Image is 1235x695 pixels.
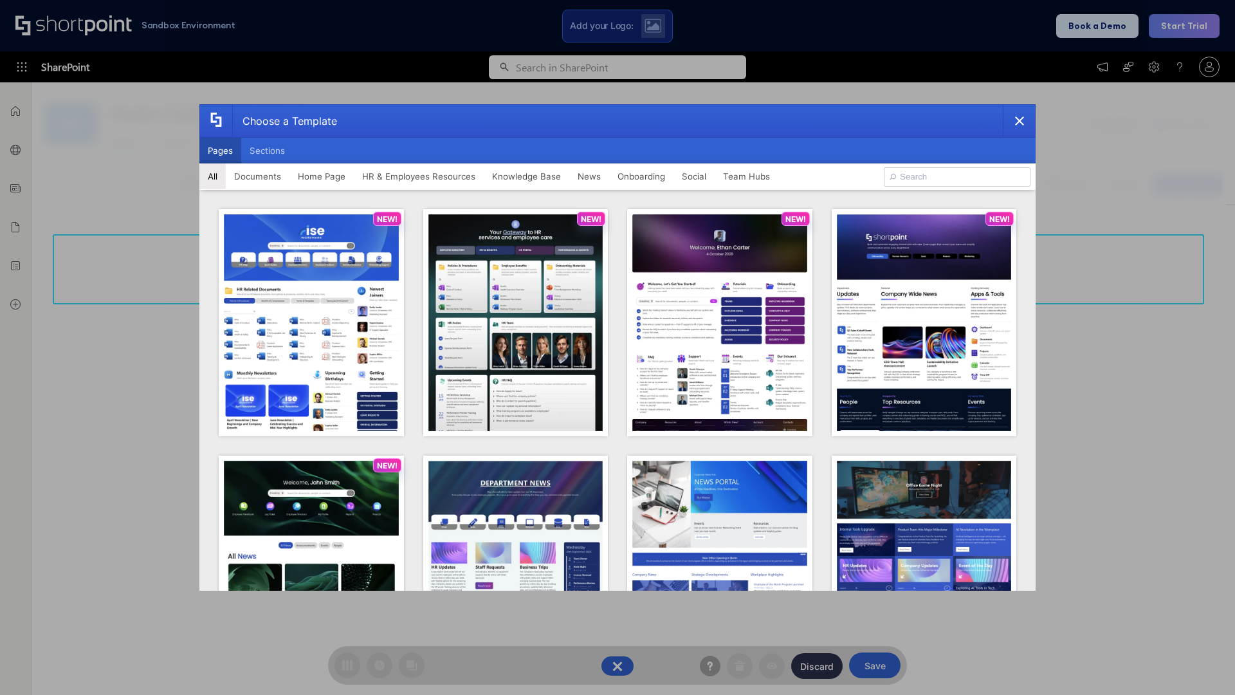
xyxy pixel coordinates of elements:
[989,214,1010,224] p: NEW!
[241,138,293,163] button: Sections
[484,163,569,189] button: Knowledge Base
[354,163,484,189] button: HR & Employees Resources
[884,167,1030,187] input: Search
[715,163,778,189] button: Team Hubs
[199,163,226,189] button: All
[199,104,1036,591] div: template selector
[581,214,601,224] p: NEW!
[673,163,715,189] button: Social
[609,163,673,189] button: Onboarding
[377,214,398,224] p: NEW!
[569,163,609,189] button: News
[289,163,354,189] button: Home Page
[377,461,398,470] p: NEW!
[199,138,241,163] button: Pages
[1171,633,1235,695] iframe: Chat Widget
[232,105,337,137] div: Choose a Template
[226,163,289,189] button: Documents
[785,214,806,224] p: NEW!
